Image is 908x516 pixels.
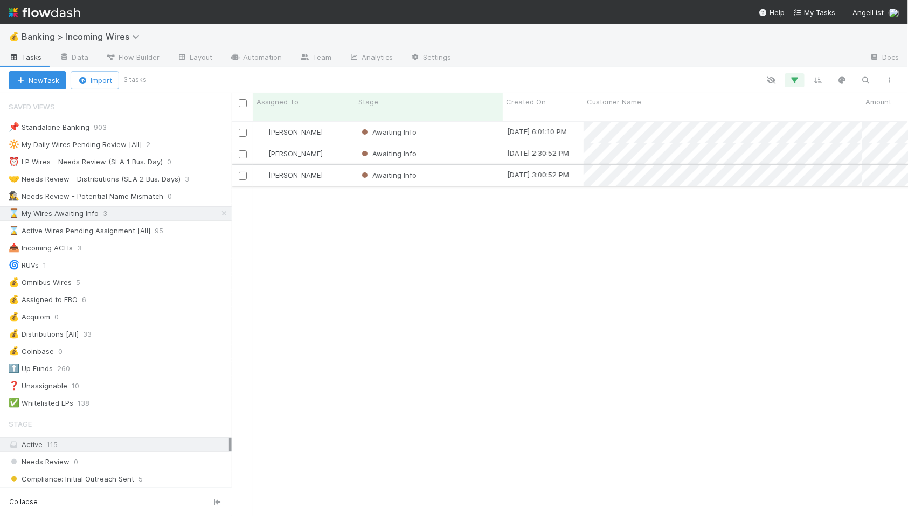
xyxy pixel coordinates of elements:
[57,362,81,375] span: 260
[71,71,119,89] button: Import
[9,293,78,306] div: Assigned to FBO
[258,170,323,180] div: [PERSON_NAME]
[359,148,417,159] div: Awaiting Info
[359,171,417,179] span: Awaiting Info
[77,241,92,255] span: 3
[9,122,19,131] span: 📌
[889,8,899,18] img: avatar_eacbd5bb-7590-4455-a9e9-12dcb5674423.png
[9,140,19,149] span: 🔆
[168,50,221,67] a: Layout
[268,171,323,179] span: [PERSON_NAME]
[359,128,417,136] span: Awaiting Info
[9,362,53,375] div: Up Funds
[268,149,323,158] span: [PERSON_NAME]
[9,345,54,358] div: Coinbase
[9,155,163,169] div: LP Wires - Needs Review (SLA 1 Bus. Day)
[340,50,401,67] a: Analytics
[587,96,641,107] span: Customer Name
[9,226,19,235] span: ⌛
[9,138,142,151] div: My Daily Wires Pending Review [All]
[258,148,323,159] div: [PERSON_NAME]
[47,440,58,449] span: 115
[759,7,785,18] div: Help
[239,129,247,137] input: Toggle Row Selected
[9,207,99,220] div: My Wires Awaiting Info
[83,327,102,341] span: 33
[9,172,181,186] div: Needs Review - Distributions (SLA 2 Bus. Days)
[9,71,66,89] button: NewTask
[82,293,97,306] span: 6
[9,259,39,272] div: RUVs
[221,50,291,67] a: Automation
[9,96,55,117] span: Saved Views
[9,346,19,355] span: 💰
[9,241,73,255] div: Incoming ACHs
[9,327,79,341] div: Distributions [All]
[507,169,569,180] div: [DATE] 3:00:52 PM
[9,364,19,373] span: ⬆️
[9,190,163,203] div: Needs Review - Potential Name Mismatch
[9,276,72,289] div: Omnibus Wires
[359,127,417,137] div: Awaiting Info
[793,8,836,17] span: My Tasks
[268,128,323,136] span: [PERSON_NAME]
[76,276,91,289] span: 5
[43,259,57,272] span: 1
[9,260,19,269] span: 🌀
[239,99,247,107] input: Toggle All Rows Selected
[9,413,32,435] span: Stage
[94,121,117,134] span: 903
[258,127,323,137] div: [PERSON_NAME]
[106,52,160,62] span: Flow Builder
[9,243,19,252] span: 📥
[9,312,19,321] span: 💰
[51,50,97,67] a: Data
[72,379,90,393] span: 10
[97,50,168,67] a: Flow Builder
[9,157,19,166] span: ⏰
[78,396,100,410] span: 138
[103,207,118,220] span: 3
[9,52,42,62] span: Tasks
[9,329,19,338] span: 💰
[123,75,147,85] small: 3 tasks
[138,472,143,486] span: 5
[9,497,38,507] span: Collapse
[167,155,182,169] span: 0
[9,310,50,324] div: Acquiom
[185,172,200,186] span: 3
[9,3,80,22] img: logo-inverted-e16ddd16eac7371096b0.svg
[853,8,884,17] span: AngelList
[9,224,150,238] div: Active Wires Pending Assignment [All]
[9,379,67,393] div: Unassignable
[793,7,836,18] a: My Tasks
[358,96,378,107] span: Stage
[239,172,247,180] input: Toggle Row Selected
[9,32,19,41] span: 💰
[9,472,134,486] span: Compliance: Initial Outreach Sent
[155,224,174,238] span: 95
[58,345,73,358] span: 0
[9,455,70,469] span: Needs Review
[9,295,19,304] span: 💰
[258,128,267,136] img: avatar_eacbd5bb-7590-4455-a9e9-12dcb5674423.png
[359,170,417,180] div: Awaiting Info
[9,277,19,287] span: 💰
[865,96,891,107] span: Amount
[507,126,567,137] div: [DATE] 6:01:10 PM
[9,174,19,183] span: 🤝
[9,208,19,218] span: ⌛
[74,455,78,469] span: 0
[9,121,89,134] div: Standalone Banking
[9,381,19,390] span: ❓
[291,50,340,67] a: Team
[54,310,70,324] span: 0
[861,50,908,67] a: Docs
[359,149,417,158] span: Awaiting Info
[506,96,546,107] span: Created On
[257,96,299,107] span: Assigned To
[168,190,183,203] span: 0
[9,191,19,200] span: 🕵️‍♀️
[9,438,229,451] div: Active
[22,31,145,42] span: Banking > Incoming Wires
